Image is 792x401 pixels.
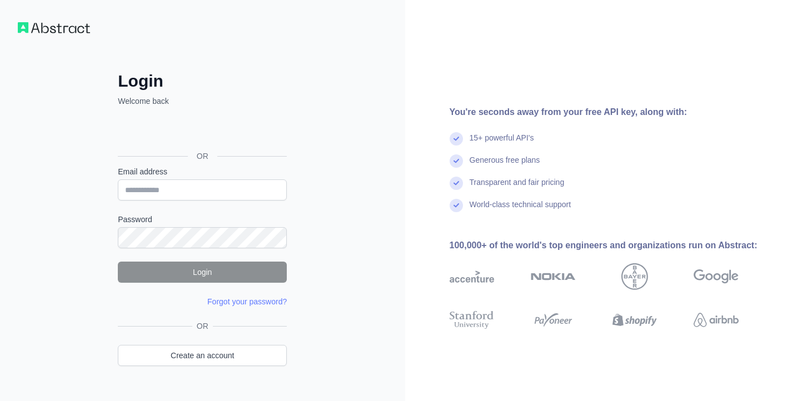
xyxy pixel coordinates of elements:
p: Welcome back [118,96,287,107]
img: nokia [531,263,576,290]
div: Generous free plans [470,154,540,177]
img: check mark [450,132,463,146]
h2: Login [118,71,287,91]
img: payoneer [531,309,576,331]
img: check mark [450,154,463,168]
div: 15+ powerful API's [470,132,534,154]
div: 100,000+ of the world's top engineers and organizations run on Abstract: [450,239,775,252]
img: check mark [450,177,463,190]
img: airbnb [694,309,739,331]
div: Transparent and fair pricing [470,177,565,199]
span: OR [192,320,213,332]
img: accenture [450,263,495,290]
img: check mark [450,199,463,212]
img: Workflow [18,22,90,33]
img: stanford university [450,309,495,331]
div: You're seconds away from your free API key, along with: [450,106,775,119]
button: Login [118,262,287,283]
a: Forgot your password? [207,297,287,306]
img: bayer [621,263,648,290]
label: Email address [118,166,287,177]
span: OR [188,151,217,162]
iframe: ปุ่มลงชื่อเข้าใช้ด้วย Google [112,119,290,143]
a: Create an account [118,345,287,366]
div: World-class technical support [470,199,571,221]
img: google [694,263,739,290]
img: shopify [612,309,657,331]
label: Password [118,214,287,225]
